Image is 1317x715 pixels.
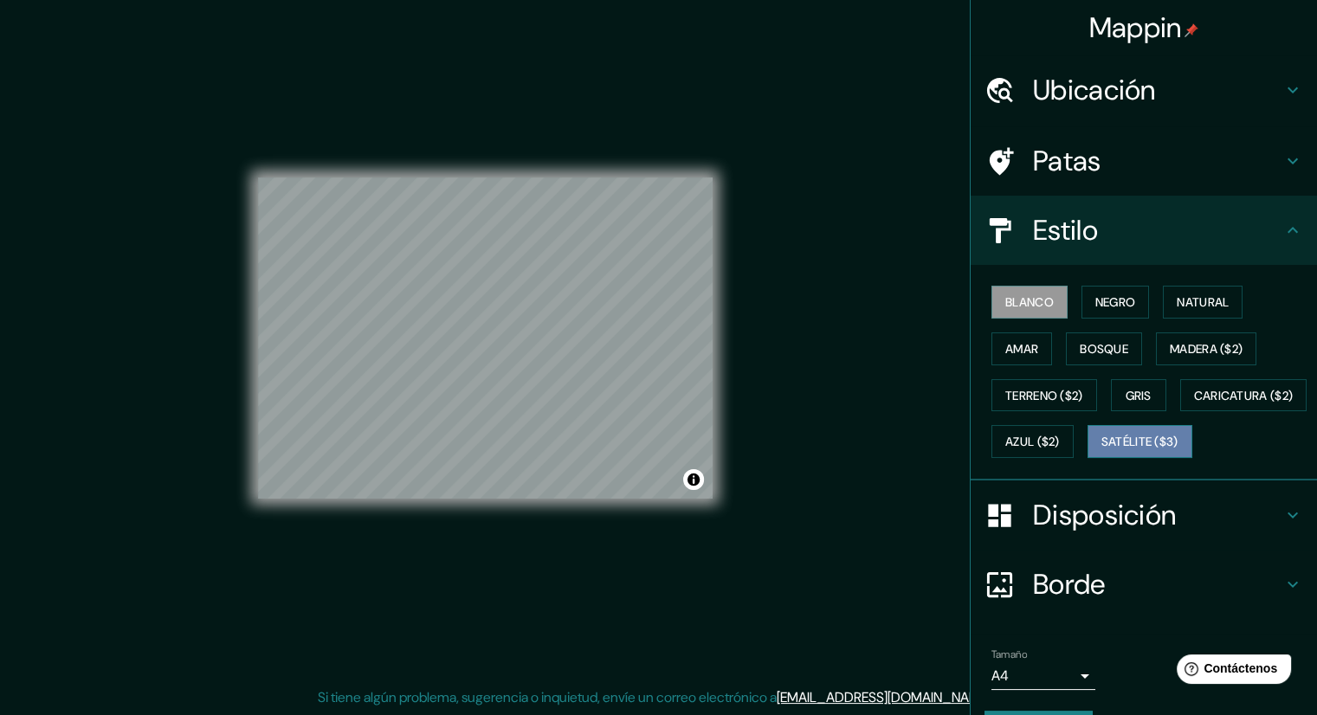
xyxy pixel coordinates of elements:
div: Ubicación [971,55,1317,125]
div: Patas [971,126,1317,196]
font: Natural [1177,294,1229,310]
button: Blanco [991,286,1068,319]
div: A4 [991,662,1095,690]
button: Gris [1111,379,1166,412]
font: Amar [1005,341,1038,357]
button: Negro [1081,286,1150,319]
font: Caricatura ($2) [1194,388,1294,403]
font: Si tiene algún problema, sugerencia o inquietud, envíe un correo electrónico a [318,688,777,706]
button: Satélite ($3) [1088,425,1192,458]
font: Borde [1033,566,1106,602]
font: Estilo [1033,212,1098,248]
font: Negro [1095,294,1136,310]
font: Azul ($2) [1005,435,1060,450]
font: Gris [1126,388,1152,403]
img: pin-icon.png [1185,23,1198,37]
font: Ubicación [1033,72,1156,108]
font: Satélite ($3) [1101,435,1178,450]
div: Borde [971,550,1317,619]
font: Madera ($2) [1170,341,1243,357]
div: Disposición [971,480,1317,550]
button: Terreno ($2) [991,379,1097,412]
button: Azul ($2) [991,425,1074,458]
button: Amar [991,332,1052,365]
font: Patas [1033,143,1101,179]
button: Madera ($2) [1156,332,1256,365]
button: Natural [1163,286,1243,319]
div: Estilo [971,196,1317,265]
iframe: Lanzador de widgets de ayuda [1163,647,1298,696]
button: Caricatura ($2) [1180,379,1307,412]
font: Blanco [1005,294,1054,310]
font: Bosque [1080,341,1128,357]
button: Bosque [1066,332,1142,365]
font: A4 [991,667,1009,685]
canvas: Mapa [258,177,713,499]
font: Terreno ($2) [1005,388,1083,403]
font: Mappin [1089,10,1182,46]
a: [EMAIL_ADDRESS][DOMAIN_NAME] [777,688,991,706]
font: Tamaño [991,647,1027,661]
button: Activar o desactivar atribución [683,469,704,490]
font: Disposición [1033,497,1176,533]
